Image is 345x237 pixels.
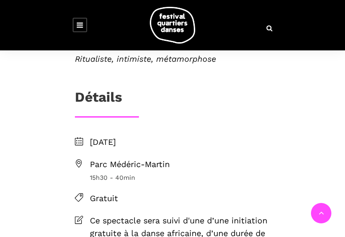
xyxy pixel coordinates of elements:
[90,136,270,149] span: [DATE]
[150,7,195,44] img: logo-fqd-med
[90,158,270,171] span: Parc Médéric-Martin
[90,192,270,205] span: Gratuit
[75,89,122,112] h3: Détails
[75,54,216,64] em: Ritualiste, intimiste, métamorphose
[90,173,270,183] span: 15h30 - 40min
